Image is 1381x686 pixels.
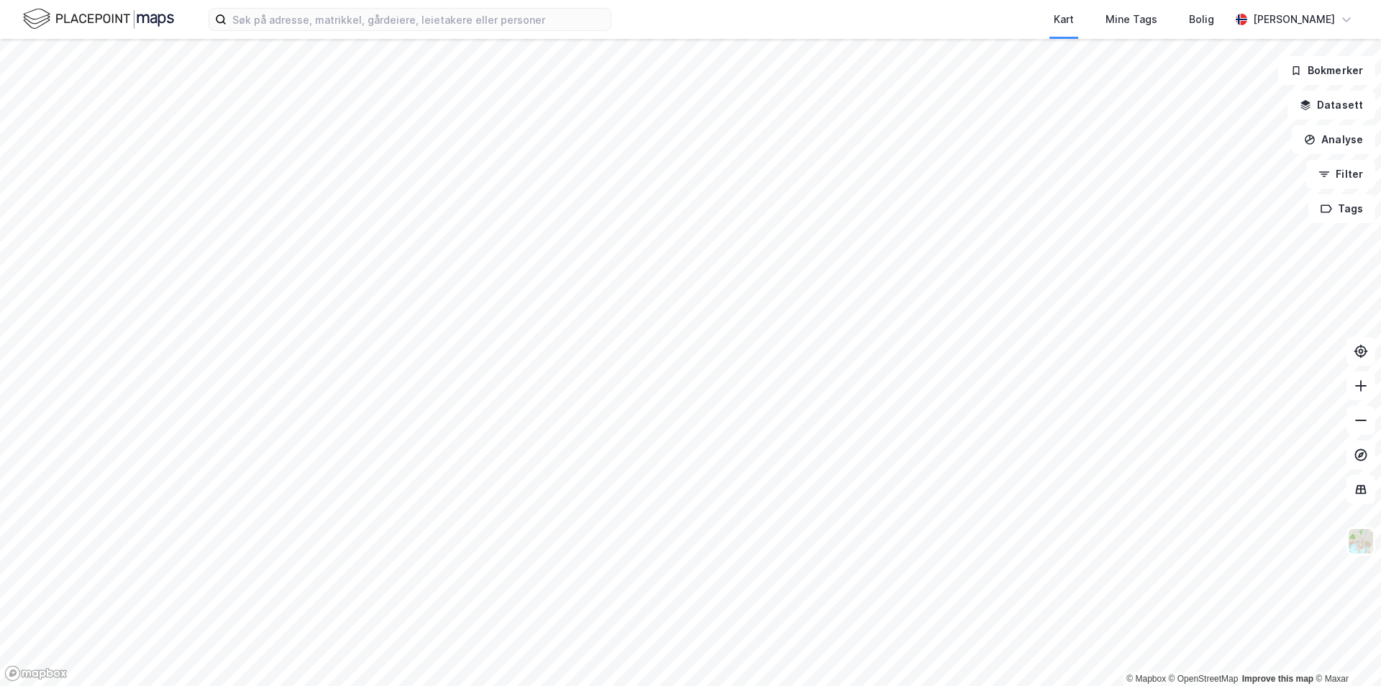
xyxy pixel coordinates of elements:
[1347,528,1375,555] img: Z
[1126,674,1166,684] a: Mapbox
[1306,160,1375,189] button: Filter
[227,9,611,30] input: Søk på adresse, matrikkel, gårdeiere, leietakere eller personer
[1308,194,1375,223] button: Tags
[1054,11,1074,28] div: Kart
[1287,91,1375,119] button: Datasett
[4,665,68,682] a: Mapbox homepage
[1278,56,1375,85] button: Bokmerker
[1189,11,1214,28] div: Bolig
[1253,11,1335,28] div: [PERSON_NAME]
[1169,674,1239,684] a: OpenStreetMap
[23,6,174,32] img: logo.f888ab2527a4732fd821a326f86c7f29.svg
[1292,125,1375,154] button: Analyse
[1106,11,1157,28] div: Mine Tags
[1242,674,1313,684] a: Improve this map
[1309,617,1381,686] iframe: Chat Widget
